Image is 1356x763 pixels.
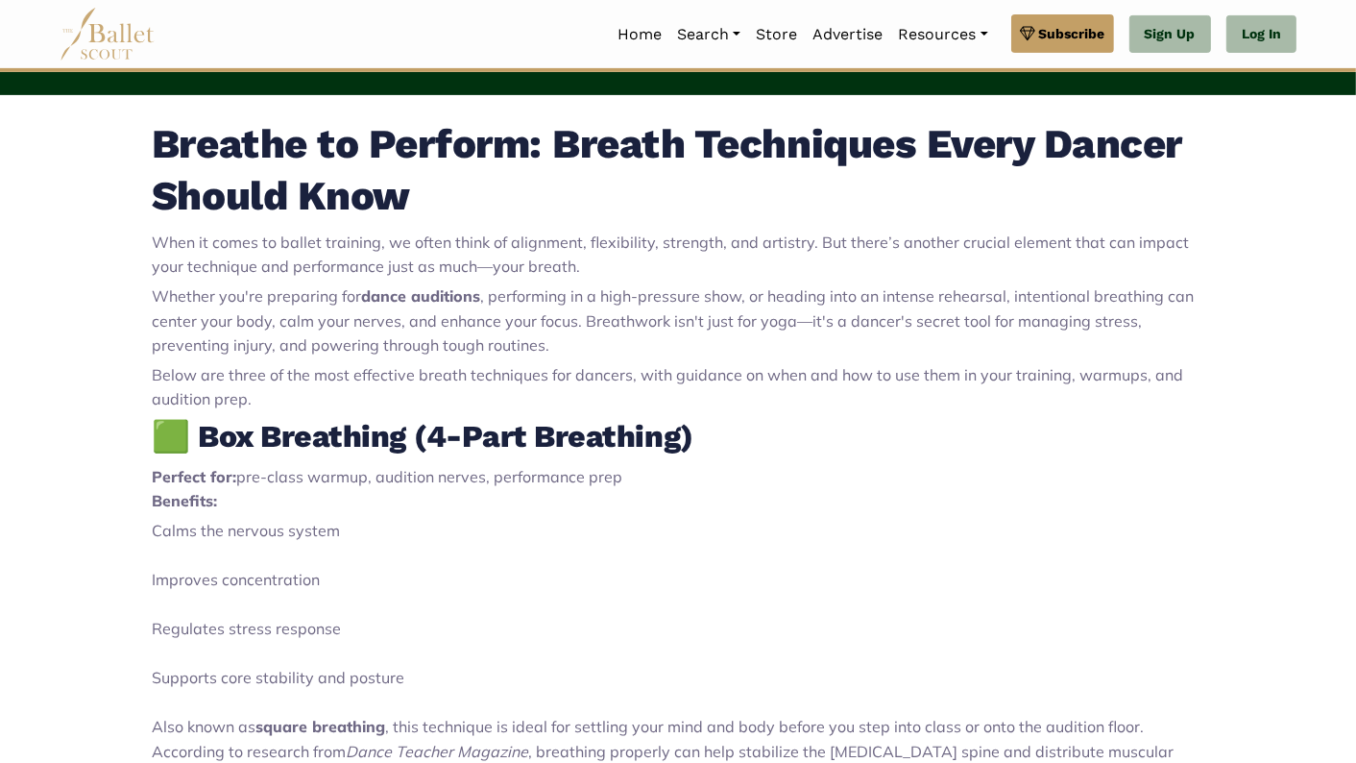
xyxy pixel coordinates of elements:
[152,521,340,540] span: Calms the nervous system
[1039,23,1105,44] span: Subscribe
[361,286,480,306] strong: dance auditions
[152,233,1189,277] span: When it comes to ballet training, we often think of alignment, flexibility, strength, and artistr...
[152,619,341,638] span: Regulates stress response
[1020,23,1035,44] img: gem.svg
[152,286,1194,355] span: , performing in a high-pressure show, or heading into an intense rehearsal, intentional breathing...
[669,14,748,55] a: Search
[610,14,669,55] a: Home
[1011,14,1114,53] a: Subscribe
[152,120,1181,220] strong: Breathe to Perform: Breath Techniques Every Dancer Should Know
[805,14,890,55] a: Advertise
[1129,15,1211,54] a: Sign Up
[346,742,528,761] span: Dance Teacher Magazine
[236,467,622,486] span: pre-class warmup, audition nerves, performance prep
[748,14,805,55] a: Store
[890,14,995,55] a: Resources
[152,717,1144,761] span: , this technique is ideal for settling your mind and body before you step into class or onto the ...
[152,491,217,510] strong: Benefits:
[1226,15,1296,54] a: Log In
[255,717,385,736] strong: square breathing
[152,717,255,736] span: Also known as
[152,668,404,687] span: Supports core stability and posture
[152,418,693,455] strong: 🟩 Box Breathing (4-Part Breathing)
[152,570,320,589] span: Improves concentration
[152,467,236,486] strong: Perfect for:
[152,286,361,306] span: Whether you're preparing for
[152,365,1183,409] span: Below are three of the most effective breath techniques for dancers, with guidance on when and ho...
